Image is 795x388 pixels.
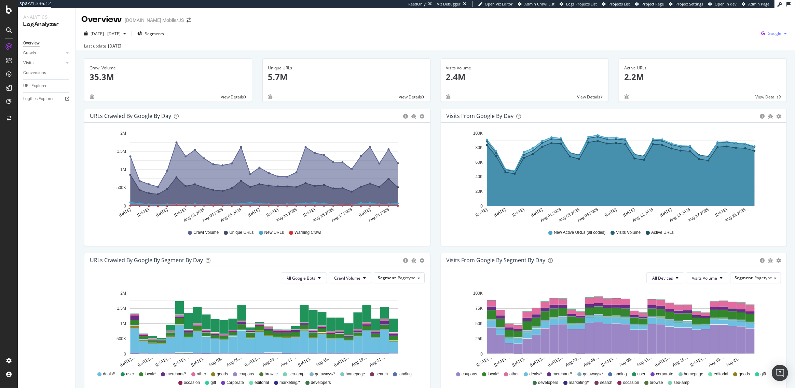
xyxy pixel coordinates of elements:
[288,371,304,377] span: seo-amp
[760,114,765,119] div: circle-info
[23,59,64,67] a: Visits
[715,1,737,6] span: Open in dev
[475,336,482,341] text: 25K
[281,272,327,283] button: All Google Bots
[669,1,703,7] a: Project Settings
[84,43,121,49] div: Last update
[622,207,636,218] text: [DATE]
[760,258,765,263] div: circle-info
[227,380,244,386] span: corporate
[524,1,554,6] span: Admin Crawl List
[669,207,691,223] text: Aug 15 2025
[125,17,184,24] div: [DOMAIN_NAME] Mobile/JS
[742,1,769,7] a: Admin Page
[569,380,590,386] span: marketing/*
[124,352,126,357] text: 0
[268,71,425,83] p: 5.7M
[23,69,71,77] a: Conversions
[652,275,673,281] span: All Devices
[447,257,546,264] div: Visits from Google By Segment By Day
[412,258,416,263] div: bug
[255,380,269,386] span: editorial
[23,40,40,47] div: Overview
[145,371,156,377] span: local/*
[748,1,769,6] span: Admin Page
[358,207,371,218] text: [DATE]
[315,371,335,377] span: getaways/*
[530,371,542,377] span: deals/*
[600,380,613,386] span: search
[735,275,753,281] span: Segment
[126,371,134,377] span: user
[117,306,126,311] text: 1.5M
[294,230,321,236] span: Warning Crawl
[608,1,630,6] span: Projects List
[635,1,664,7] a: Project Page
[755,94,779,100] span: View Details
[768,114,773,119] div: bug
[475,306,482,311] text: 75K
[447,128,781,223] div: A chart.
[675,1,703,6] span: Project Settings
[714,371,728,377] span: editorial
[577,94,600,100] span: View Details
[739,371,750,377] span: goods
[120,131,126,136] text: 2M
[447,289,781,368] svg: A chart.
[275,207,298,223] text: Aug 11 2025
[81,14,122,25] div: Overview
[480,204,483,209] text: 0
[485,1,513,6] span: Open Viz Editor
[197,371,206,377] span: other
[478,1,513,7] a: Open Viz Editor
[403,258,408,263] div: circle-info
[530,207,544,218] text: [DATE]
[651,230,674,236] span: Active URLs
[23,59,33,67] div: Visits
[475,189,482,194] text: 20K
[446,94,451,99] div: bug
[420,258,425,263] div: gear
[90,289,425,368] div: A chart.
[265,371,278,377] span: browse
[511,207,525,218] text: [DATE]
[116,336,126,341] text: 500K
[264,230,284,236] span: New URLs
[23,82,71,90] a: URL Explorer
[90,128,425,223] svg: A chart.
[560,1,597,7] a: Logs Projects List
[558,207,580,223] text: Aug 03 2025
[217,371,228,377] span: goods
[221,94,244,100] span: View Details
[23,21,70,28] div: LogAnalyzer
[23,50,64,57] a: Crawls
[674,380,690,386] span: seo-amp
[583,371,603,377] span: getaways/*
[624,71,781,83] p: 2.2M
[420,114,425,119] div: gear
[473,131,482,136] text: 100K
[692,275,717,281] span: Visits Volume
[312,207,334,223] text: Aug 15 2025
[329,272,372,283] button: Crawl Volume
[642,1,664,6] span: Project Page
[768,30,781,36] span: Google
[446,71,603,83] p: 2.4M
[120,291,126,296] text: 2M
[23,95,54,103] div: Logfiles Explorer
[229,230,253,236] span: Unique URLs
[475,321,482,326] text: 50K
[268,94,273,99] div: bug
[367,207,390,223] text: Aug 21 2025
[659,207,673,218] text: [DATE]
[330,207,353,223] text: Aug 17 2025
[90,71,247,83] p: 35.3M
[776,114,781,119] div: gear
[446,65,603,71] div: Visits Volume
[23,40,71,47] a: Overview
[311,380,331,386] span: developers
[624,65,781,71] div: Active URLs
[398,275,416,281] span: Pagetype
[632,207,654,223] text: Aug 11 2025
